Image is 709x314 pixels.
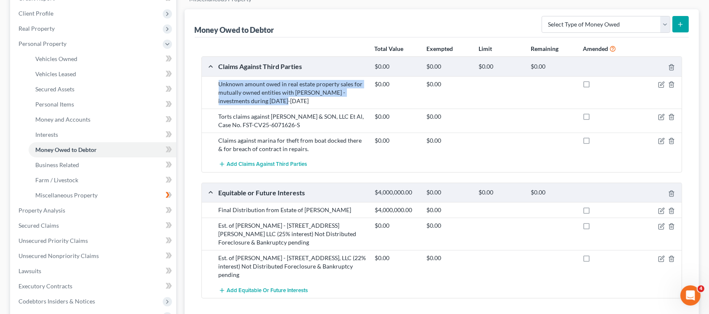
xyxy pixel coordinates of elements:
span: Add Equitable or Future Interests [227,287,308,294]
div: $0.00 [422,80,474,88]
strong: Total Value [374,45,403,52]
div: Est. of [PERSON_NAME] - [STREET_ADDRESS][PERSON_NAME] LLC (25% interest) Not Distributed Foreclos... [214,221,370,247]
span: Lawsuits [19,267,41,274]
a: Secured Assets [29,82,176,97]
span: Money Owed to Debtor [35,146,97,153]
a: Interests [29,127,176,142]
div: $0.00 [370,112,423,121]
div: Torts claims against [PERSON_NAME] & SON, LLC Et Al, Case No. FST-CV25-6071626-S [214,112,370,129]
div: $4,000,000.00 [370,206,423,214]
span: Unsecured Nonpriority Claims [19,252,99,259]
div: Est. of [PERSON_NAME] - [STREET_ADDRESS], LLC (22% interest) Not Distributed Foreclosure & Bankru... [214,254,370,279]
div: Equitable or Future Interests [214,188,370,197]
a: Executory Contracts [12,279,176,294]
span: Personal Property [19,40,66,47]
div: $0.00 [422,221,474,230]
strong: Amended [583,45,608,52]
span: Miscellaneous Property [35,192,98,199]
a: Business Related [29,157,176,173]
div: $0.00 [422,189,474,197]
span: Vehicles Owned [35,55,77,62]
div: $0.00 [422,112,474,121]
div: $0.00 [422,254,474,262]
div: Final Distribution from Estate of [PERSON_NAME] [214,206,370,214]
iframe: Intercom live chat [680,285,701,306]
span: Add Claims Against Third Parties [227,161,307,168]
button: Add Equitable or Future Interests [219,282,308,298]
div: $0.00 [474,63,526,71]
a: Farm / Livestock [29,173,176,188]
div: $4,000,000.00 [370,189,423,197]
div: $0.00 [526,63,579,71]
span: Interests [35,131,58,138]
span: Farm / Livestock [35,176,78,184]
a: Money Owed to Debtor [29,142,176,157]
a: Unsecured Nonpriority Claims [12,248,176,263]
strong: Remaining [531,45,558,52]
button: Add Claims Against Third Parties [219,157,307,172]
div: Money Owed to Debtor [195,25,276,35]
div: $0.00 [422,206,474,214]
div: $0.00 [474,189,526,197]
a: Personal Items [29,97,176,112]
a: Miscellaneous Property [29,188,176,203]
span: 4 [698,285,704,292]
span: Vehicles Leased [35,70,76,77]
a: Unsecured Priority Claims [12,233,176,248]
div: Unknown amount owed in real estate property sales for mutually owned entities with [PERSON_NAME] ... [214,80,370,105]
a: Vehicles Owned [29,51,176,67]
span: Client Profile [19,10,53,17]
span: Executory Contracts [19,282,72,290]
span: Secured Claims [19,222,59,229]
span: Unsecured Priority Claims [19,237,88,244]
a: Money and Accounts [29,112,176,127]
div: $0.00 [370,221,423,230]
div: $0.00 [370,63,423,71]
div: $0.00 [370,136,423,145]
a: Lawsuits [12,263,176,279]
strong: Limit [479,45,492,52]
div: $0.00 [370,254,423,262]
span: Real Property [19,25,55,32]
div: Claims against marina for theft from boat docked there & for breach of contract in repairs. [214,136,370,153]
div: Claims Against Third Parties [214,62,370,71]
span: Property Analysis [19,207,65,214]
a: Vehicles Leased [29,67,176,82]
span: Secured Assets [35,85,74,93]
span: Money and Accounts [35,116,90,123]
span: Business Related [35,161,79,168]
a: Secured Claims [12,218,176,233]
span: Codebtors Insiders & Notices [19,298,95,305]
div: $0.00 [370,80,423,88]
a: Property Analysis [12,203,176,218]
div: $0.00 [526,189,579,197]
strong: Exempted [426,45,453,52]
div: $0.00 [422,136,474,145]
div: $0.00 [422,63,474,71]
span: Personal Items [35,101,74,108]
